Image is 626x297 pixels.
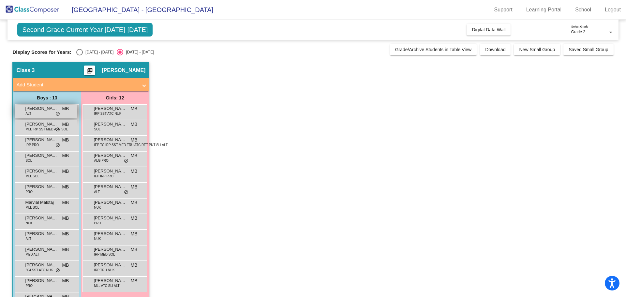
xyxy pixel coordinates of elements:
[94,262,126,268] span: [PERSON_NAME]
[571,30,585,34] span: Grade 2
[94,236,101,241] span: NUK
[130,199,137,206] span: MB
[25,111,31,116] span: ALT
[25,246,58,253] span: [PERSON_NAME]
[130,168,137,175] span: MB
[62,277,69,284] span: MB
[94,230,126,237] span: [PERSON_NAME]
[569,47,608,52] span: Saved Small Group
[86,67,94,77] mat-icon: picture_as_pdf
[25,199,58,206] span: Marvial Malotaj
[62,230,69,237] span: MB
[25,137,58,143] span: [PERSON_NAME]
[62,168,69,175] span: MB
[25,215,58,221] span: [PERSON_NAME]
[94,152,126,159] span: [PERSON_NAME]
[467,24,511,36] button: Digital Data Wall
[62,105,69,112] span: MB
[25,105,58,112] span: [PERSON_NAME]
[55,127,60,132] span: do_not_disturb_alt
[485,47,505,52] span: Download
[62,215,69,222] span: MB
[94,105,126,112] span: [PERSON_NAME]
[25,277,58,284] span: [PERSON_NAME]
[13,91,81,104] div: Boys : 13
[94,199,126,206] span: [PERSON_NAME]
[16,67,35,74] span: Class 3
[130,184,137,190] span: MB
[521,5,567,15] a: Learning Portal
[25,236,31,241] span: ALT
[519,47,555,52] span: New Small Group
[25,121,58,127] span: [PERSON_NAME]
[62,262,69,269] span: MB
[130,246,137,253] span: MB
[25,142,39,147] span: IRP PRO
[65,5,213,15] span: [GEOGRAPHIC_DATA] - [GEOGRAPHIC_DATA]
[94,283,119,288] span: MLL ATC SLI ALT
[62,137,69,143] span: MB
[563,44,613,55] button: Saved Small Group
[25,158,32,163] span: SOL
[130,121,137,128] span: MB
[25,184,58,190] span: [PERSON_NAME]
[62,121,69,128] span: MB
[94,184,126,190] span: [PERSON_NAME]
[94,111,121,116] span: IRP SST ATC NUK
[94,277,126,284] span: [PERSON_NAME]
[130,277,137,284] span: MB
[25,127,68,132] span: MLL IRP SST MED ATC SOL
[12,49,71,55] span: Display Scores for Years:
[94,252,115,257] span: IRP MED SOL
[55,143,60,148] span: do_not_disturb_alt
[62,152,69,159] span: MB
[600,5,626,15] a: Logout
[130,152,137,159] span: MB
[130,105,137,112] span: MB
[390,44,477,55] button: Grade/Archive Students in Table View
[480,44,511,55] button: Download
[84,66,95,75] button: Print Students Details
[94,158,108,163] span: ALG PRO
[130,137,137,143] span: MB
[17,23,153,37] span: Second Grade Current Year [DATE]-[DATE]
[83,49,113,55] div: [DATE] - [DATE]
[94,137,126,143] span: [PERSON_NAME]
[81,91,149,104] div: Girls: 12
[94,268,115,273] span: IRP TRU NUK
[55,268,60,273] span: do_not_disturb_alt
[514,44,560,55] button: New Small Group
[25,205,39,210] span: MLL SOL
[94,168,126,174] span: [PERSON_NAME]
[130,215,137,222] span: MB
[94,215,126,221] span: [PERSON_NAME]
[25,230,58,237] span: [PERSON_NAME]
[25,152,58,159] span: [PERSON_NAME]
[25,174,39,179] span: MLL SOL
[123,49,154,55] div: [DATE] - [DATE]
[94,121,126,127] span: [PERSON_NAME]
[76,49,154,55] mat-radio-group: Select an option
[25,221,32,226] span: NUK
[62,184,69,190] span: MB
[124,190,128,195] span: do_not_disturb_alt
[94,246,126,253] span: [PERSON_NAME]
[570,5,596,15] a: School
[94,205,101,210] span: NUK
[130,262,137,269] span: MB
[102,67,145,74] span: [PERSON_NAME]
[25,168,58,174] span: [PERSON_NAME]
[94,174,113,179] span: IEP IRP PRO
[94,127,100,132] span: SOL
[472,27,505,32] span: Digital Data Wall
[94,189,100,194] span: ALT
[25,283,33,288] span: PRO
[16,81,138,89] mat-panel-title: Add Student
[25,252,39,257] span: MED ALT
[94,142,168,147] span: IEP TC IRP SST MED TRU ATC RET PNT SLI ALT
[25,268,53,273] span: 504 SST ATC NUK
[13,78,149,91] mat-expansion-panel-header: Add Student
[395,47,472,52] span: Grade/Archive Students in Table View
[25,262,58,268] span: [PERSON_NAME]
[25,189,33,194] span: PRO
